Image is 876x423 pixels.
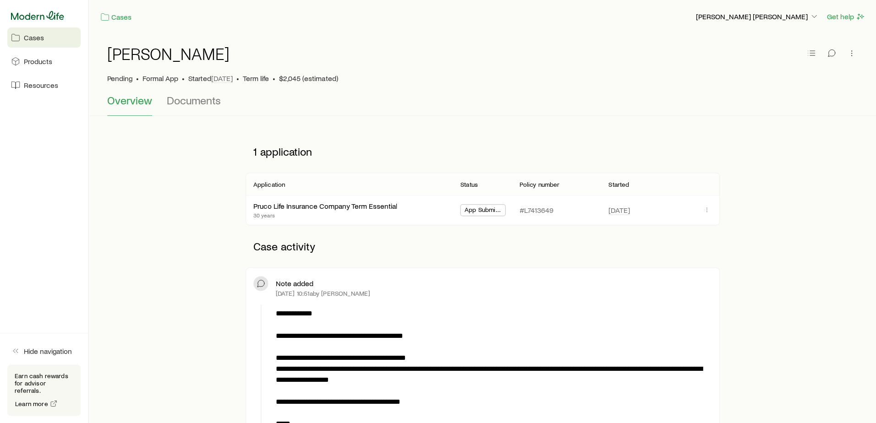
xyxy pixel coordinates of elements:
[236,74,239,83] span: •
[695,11,819,22] button: [PERSON_NAME] [PERSON_NAME]
[520,181,559,188] p: Policy number
[520,206,553,215] p: #L7413649
[211,74,233,83] span: [DATE]
[246,138,719,165] p: 1 application
[253,201,397,211] div: Pruco Life Insurance Company Term Essential
[608,181,629,188] p: Started
[826,11,865,22] button: Get help
[7,27,81,48] a: Cases
[7,341,81,361] button: Hide navigation
[136,74,139,83] span: •
[107,94,152,107] span: Overview
[15,372,73,394] p: Earn cash rewards for advisor referrals.
[460,181,477,188] p: Status
[695,12,818,21] p: [PERSON_NAME] [PERSON_NAME]
[7,364,81,416] div: Earn cash rewards for advisor referrals.Learn more
[243,74,269,83] span: Term life
[107,44,230,63] h1: [PERSON_NAME]
[142,74,178,83] span: Formal App
[24,57,52,66] span: Products
[167,94,221,107] span: Documents
[279,74,338,83] span: $2,045 (estimated)
[7,75,81,95] a: Resources
[107,74,132,83] p: Pending
[246,233,719,260] p: Case activity
[273,74,275,83] span: •
[275,279,313,288] p: Note added
[608,206,630,215] span: [DATE]
[15,400,48,407] span: Learn more
[253,181,285,188] p: Application
[253,211,397,219] p: 30 years
[24,81,58,90] span: Resources
[7,51,81,71] a: Products
[464,206,501,216] span: App Submitted
[188,74,233,83] p: Started
[24,346,72,355] span: Hide navigation
[100,12,132,22] a: Cases
[253,201,397,210] a: Pruco Life Insurance Company Term Essential
[107,94,858,116] div: Case details tabs
[24,33,44,42] span: Cases
[275,290,370,297] p: [DATE] 10:51a by [PERSON_NAME]
[182,74,185,83] span: •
